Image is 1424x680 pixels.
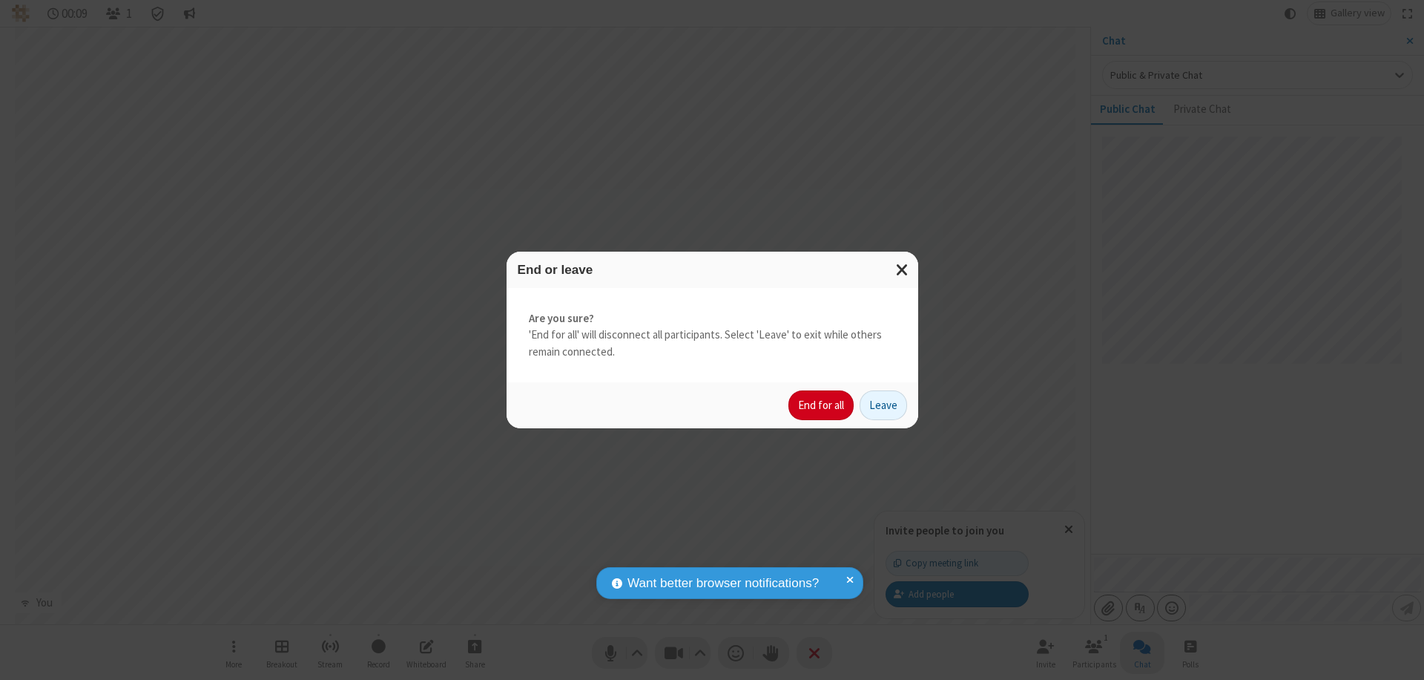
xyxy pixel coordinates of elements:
button: Leave [860,390,907,420]
div: 'End for all' will disconnect all participants. Select 'Leave' to exit while others remain connec... [507,288,918,383]
button: End for all [788,390,854,420]
strong: Are you sure? [529,310,896,327]
button: Close modal [887,252,918,288]
span: Want better browser notifications? [627,574,819,593]
h3: End or leave [518,263,907,277]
